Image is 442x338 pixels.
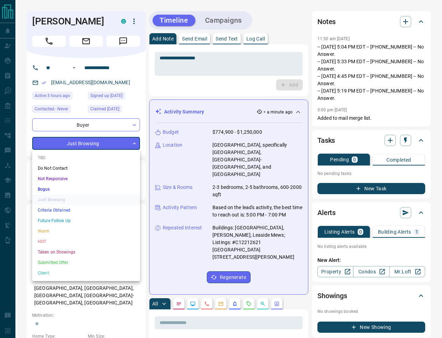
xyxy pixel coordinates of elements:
[32,247,140,257] li: Taken on Showings
[32,174,140,184] li: Not Responsive
[32,236,140,247] li: HOT
[32,268,140,278] li: Client
[32,153,140,163] li: TBD
[32,215,140,226] li: Future Follow Up
[32,257,140,268] li: Submitted Offer
[32,205,140,215] li: Criteria Obtained
[32,163,140,174] li: Do Not Contact
[32,226,140,236] li: Warm
[32,184,140,194] li: Bogus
